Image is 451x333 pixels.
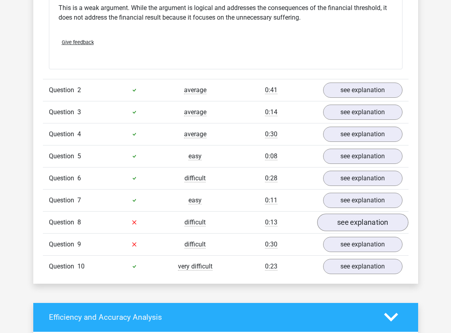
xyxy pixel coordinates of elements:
[49,240,77,249] span: Question
[49,85,77,95] span: Question
[184,130,206,138] span: average
[265,196,277,204] span: 0:11
[49,196,77,205] span: Question
[184,108,206,116] span: average
[49,151,77,161] span: Question
[188,152,202,160] span: easy
[265,130,277,138] span: 0:30
[49,129,77,139] span: Question
[62,39,94,45] span: Give feedback
[77,152,81,160] span: 5
[184,240,206,248] span: difficult
[323,105,402,120] a: see explanation
[265,108,277,116] span: 0:14
[49,218,77,227] span: Question
[265,262,277,270] span: 0:23
[59,3,393,22] p: This is a weak argument. While the argument is logical and addresses the consequences of the fina...
[77,240,81,248] span: 9
[184,86,206,94] span: average
[265,218,277,226] span: 0:13
[188,196,202,204] span: easy
[49,262,77,271] span: Question
[77,174,81,182] span: 6
[184,174,206,182] span: difficult
[77,218,81,226] span: 8
[323,171,402,186] a: see explanation
[49,313,372,322] h4: Efficiency and Accuracy Analysis
[265,174,277,182] span: 0:28
[323,127,402,142] a: see explanation
[77,86,81,94] span: 2
[323,259,402,274] a: see explanation
[317,214,409,231] a: see explanation
[178,262,212,270] span: very difficult
[77,262,85,270] span: 10
[265,240,277,248] span: 0:30
[265,152,277,160] span: 0:08
[323,149,402,164] a: see explanation
[184,218,206,226] span: difficult
[49,174,77,183] span: Question
[77,196,81,204] span: 7
[49,107,77,117] span: Question
[323,83,402,98] a: see explanation
[77,108,81,116] span: 3
[77,130,81,138] span: 4
[265,86,277,94] span: 0:41
[323,193,402,208] a: see explanation
[323,237,402,252] a: see explanation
